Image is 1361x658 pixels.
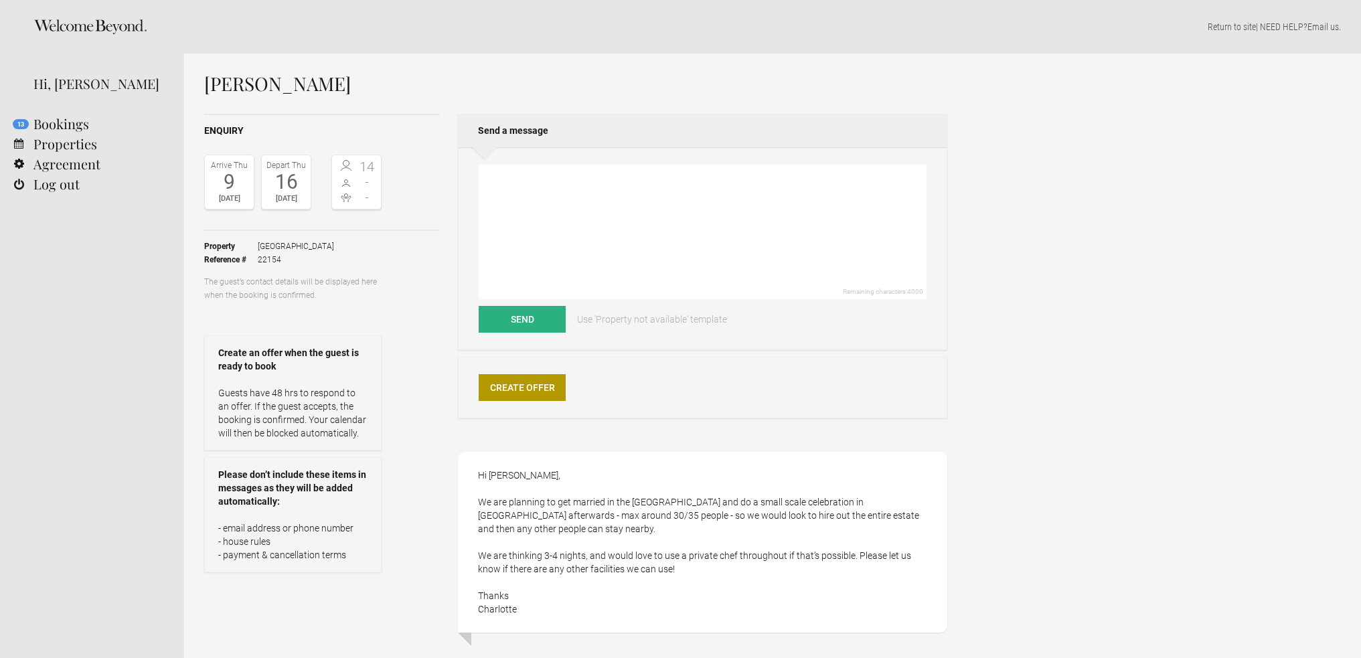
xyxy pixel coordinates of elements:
strong: Create an offer when the guest is ready to book [218,346,368,373]
div: Arrive Thu [208,159,250,172]
p: The guest’s contact details will be displayed here when the booking is confirmed. [204,275,382,302]
div: [DATE] [265,192,307,205]
div: [DATE] [208,192,250,205]
flynt-notification-badge: 13 [13,119,29,129]
a: Use 'Property not available' template [568,306,736,333]
span: 22154 [258,253,334,266]
span: 14 [357,160,378,173]
div: 16 [265,172,307,192]
p: | NEED HELP? . [204,20,1341,33]
h2: Send a message [458,114,947,147]
strong: Please don’t include these items in messages as they will be added automatically: [218,468,368,508]
div: Depart Thu [265,159,307,172]
h1: [PERSON_NAME] [204,74,947,94]
span: - [357,191,378,204]
span: [GEOGRAPHIC_DATA] [258,240,334,253]
strong: Property [204,240,258,253]
h2: Enquiry [204,124,440,138]
a: Email us [1307,21,1339,32]
a: Create Offer [479,374,566,401]
div: 9 [208,172,250,192]
p: - email address or phone number - house rules - payment & cancellation terms [218,521,368,562]
div: Hi [PERSON_NAME], We are planning to get married in the [GEOGRAPHIC_DATA] and do a small scale ce... [458,452,947,633]
button: Send [479,306,566,333]
div: Hi, [PERSON_NAME] [33,74,164,94]
span: - [357,175,378,189]
p: Guests have 48 hrs to respond to an offer. If the guest accepts, the booking is confirmed. Your c... [218,386,368,440]
a: Return to site [1208,21,1256,32]
strong: Reference # [204,253,258,266]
